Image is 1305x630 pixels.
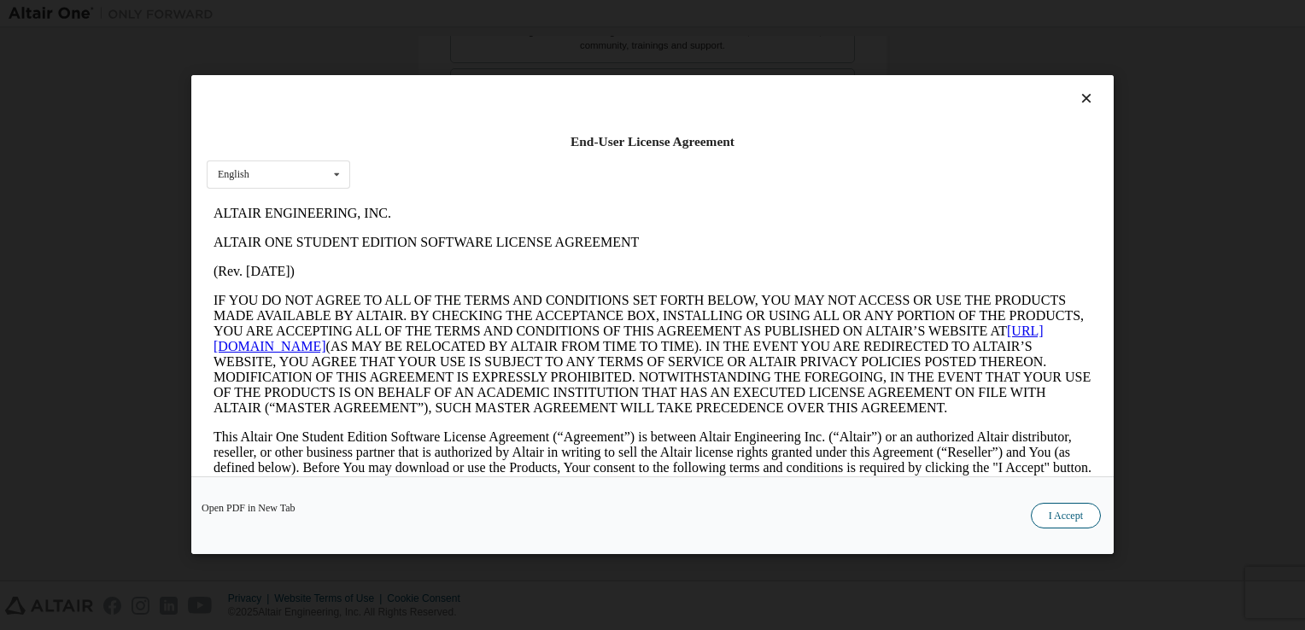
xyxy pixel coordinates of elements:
[218,170,249,180] div: English
[7,36,885,51] p: ALTAIR ONE STUDENT EDITION SOFTWARE LICENSE AGREEMENT
[7,94,885,217] p: IF YOU DO NOT AGREE TO ALL OF THE TERMS AND CONDITIONS SET FORTH BELOW, YOU MAY NOT ACCESS OR USE...
[7,230,885,292] p: This Altair One Student Edition Software License Agreement (“Agreement”) is between Altair Engine...
[207,133,1098,150] div: End-User License Agreement
[7,65,885,80] p: (Rev. [DATE])
[7,125,837,155] a: [URL][DOMAIN_NAME]
[202,504,296,514] a: Open PDF in New Tab
[1031,504,1101,529] button: I Accept
[7,7,885,22] p: ALTAIR ENGINEERING, INC.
